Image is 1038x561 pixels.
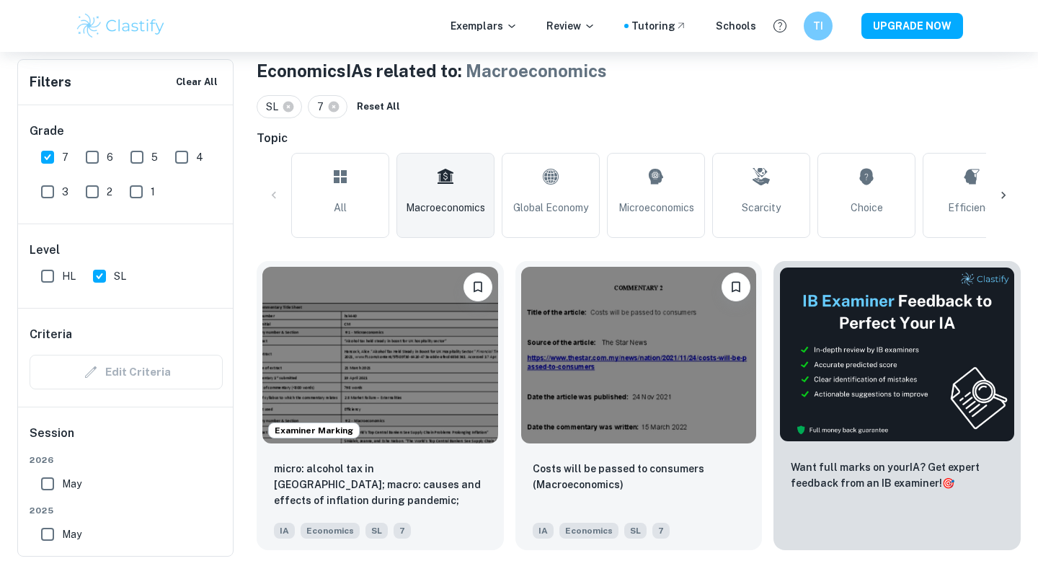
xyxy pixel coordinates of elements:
span: 2025 [30,504,223,517]
span: SL [365,523,388,539]
span: HL [62,268,76,284]
span: Macroeconomics [406,200,485,216]
div: SL [257,95,302,118]
span: 3 [62,184,68,200]
button: Bookmark [722,273,750,301]
span: 2 [107,184,112,200]
a: ThumbnailWant full marks on yourIA? Get expert feedback from an IB examiner! [773,261,1021,550]
span: Scarcity [742,200,781,216]
span: IA [274,523,295,539]
p: micro: alcohol tax in UK; macro: causes and effects of inflation during pandemic; international: ... [274,461,487,510]
span: Choice [851,200,883,216]
span: 4 [196,149,203,165]
span: SL [114,268,126,284]
img: Thumbnail [779,267,1015,442]
h6: Filters [30,72,71,92]
button: Help and Feedback [768,14,792,38]
a: Tutoring [631,18,687,34]
button: Clear All [172,71,221,93]
a: Examiner MarkingBookmarkmicro: alcohol tax in UK; macro: causes and effects of inflation during p... [257,261,504,550]
span: All [334,200,347,216]
p: Costs will be passed to consumers (Macroeconomics) [533,461,745,492]
span: 6 [107,149,113,165]
span: SL [266,99,285,115]
span: 2026 [30,454,223,467]
button: UPGRADE NOW [861,13,963,39]
img: Clastify logo [75,12,167,40]
p: Exemplars [451,18,518,34]
h6: TI [810,18,827,34]
span: 7 [317,99,330,115]
span: Efficiency [948,200,996,216]
button: Bookmark [463,273,492,301]
span: IA [533,523,554,539]
p: Review [546,18,595,34]
span: 🎯 [942,477,954,489]
span: 1 [151,184,155,200]
span: Economics [559,523,618,539]
span: Economics [301,523,360,539]
h6: Grade [30,123,223,140]
span: 5 [151,149,158,165]
span: Macroeconomics [466,61,607,81]
span: 7 [62,149,68,165]
h6: Topic [257,130,1021,147]
span: Examiner Marking [269,424,359,437]
button: Reset All [353,96,404,118]
div: 7 [308,95,347,118]
span: Microeconomics [618,200,694,216]
div: Criteria filters are unavailable when searching by topic [30,355,223,389]
h6: Criteria [30,326,72,343]
img: Economics IA example thumbnail: Costs will be passed to consumers (Macro [521,267,757,443]
span: May [62,526,81,542]
a: Schools [716,18,756,34]
h1: Economics IAs related to: [257,58,1021,84]
h6: Level [30,242,223,259]
span: SL [624,523,647,539]
span: May [62,476,81,492]
span: 7 [652,523,670,539]
h6: Session [30,425,223,454]
span: 7 [394,523,411,539]
p: Want full marks on your IA ? Get expert feedback from an IB examiner! [791,459,1003,491]
img: Economics IA example thumbnail: micro: alcohol tax in UK; macro: causes [262,267,498,443]
span: Global Economy [513,200,588,216]
button: TI [804,12,833,40]
a: BookmarkCosts will be passed to consumers (Macroeconomics)IAEconomicsSL7 [515,261,763,550]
